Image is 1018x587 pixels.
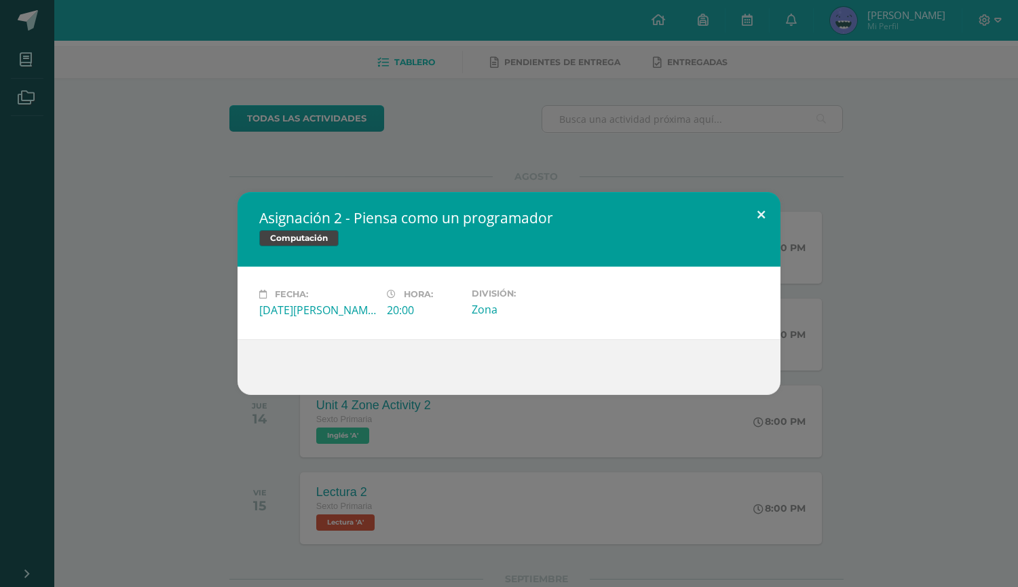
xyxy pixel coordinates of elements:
[742,192,780,238] button: Close (Esc)
[472,288,588,299] label: División:
[404,289,433,299] span: Hora:
[387,303,461,318] div: 20:00
[472,302,588,317] div: Zona
[259,303,376,318] div: [DATE][PERSON_NAME]
[259,230,339,246] span: Computación
[275,289,308,299] span: Fecha:
[259,208,759,227] h2: Asignación 2 - Piensa como un programador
